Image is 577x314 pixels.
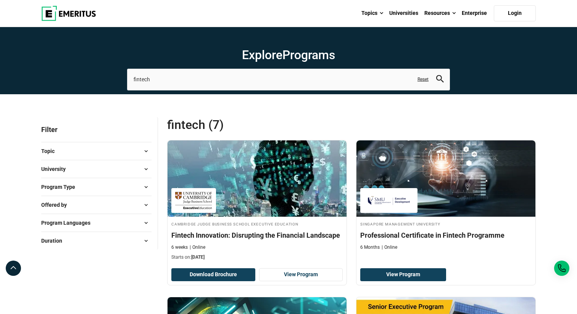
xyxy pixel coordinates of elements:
[191,254,205,260] span: [DATE]
[382,244,397,251] p: Online
[259,268,343,281] a: View Program
[282,48,335,62] span: Programs
[41,145,152,157] button: Topic
[171,268,255,281] button: Download Brochure
[41,183,81,191] span: Program Type
[41,165,72,173] span: University
[41,199,152,211] button: Offered by
[41,163,152,175] button: University
[171,244,188,251] p: 6 weeks
[356,140,535,254] a: Finance Course by Singapore Management University - Singapore Management University Singapore Man...
[356,140,535,217] img: Professional Certificate in Fintech Programme | Online Finance Course
[360,268,446,281] a: View Program
[436,77,444,84] a: search
[360,244,380,251] p: 6 Months
[494,5,536,21] a: Login
[168,140,347,265] a: Technology Course by Cambridge Judge Business School Executive Education - August 14, 2025 Cambri...
[360,221,532,227] h4: Singapore Management University
[41,237,68,245] span: Duration
[364,192,414,209] img: Singapore Management University
[171,254,343,261] p: Starts on:
[168,140,347,217] img: Fintech Innovation: Disrupting the Financial Landscape | Online Technology Course
[175,192,212,209] img: Cambridge Judge Business School Executive Education
[171,230,343,240] h4: Fintech Innovation: Disrupting the Financial Landscape
[171,221,343,227] h4: Cambridge Judge Business School Executive Education
[127,47,450,63] h1: Explore
[190,244,205,251] p: Online
[436,75,444,84] button: search
[360,230,532,240] h4: Professional Certificate in Fintech Programme
[41,217,152,229] button: Program Languages
[417,76,429,83] a: Reset search
[41,201,73,209] span: Offered by
[41,117,152,142] p: Filter
[41,181,152,193] button: Program Type
[41,219,97,227] span: Program Languages
[127,69,450,90] input: search-page
[41,147,61,155] span: Topic
[167,117,351,132] span: fintech (7)
[41,235,152,246] button: Duration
